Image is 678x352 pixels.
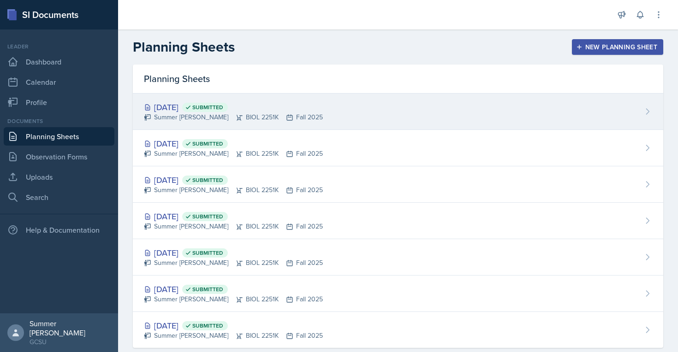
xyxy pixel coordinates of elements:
span: Submitted [192,176,223,184]
div: Summer [PERSON_NAME] BIOL 2251K Fall 2025 [144,185,323,195]
a: Uploads [4,168,114,186]
a: [DATE] Submitted Summer [PERSON_NAME]BIOL 2251KFall 2025 [133,276,663,312]
div: Planning Sheets [133,65,663,94]
div: New Planning Sheet [578,43,657,51]
h2: Planning Sheets [133,39,235,55]
span: Submitted [192,140,223,147]
a: Calendar [4,73,114,91]
div: Summer [PERSON_NAME] BIOL 2251K Fall 2025 [144,112,323,122]
span: Submitted [192,286,223,293]
a: Dashboard [4,53,114,71]
div: [DATE] [144,137,323,150]
div: Summer [PERSON_NAME] BIOL 2251K Fall 2025 [144,222,323,231]
a: Planning Sheets [4,127,114,146]
a: [DATE] Submitted Summer [PERSON_NAME]BIOL 2251KFall 2025 [133,239,663,276]
span: Submitted [192,104,223,111]
a: [DATE] Submitted Summer [PERSON_NAME]BIOL 2251KFall 2025 [133,203,663,239]
div: Help & Documentation [4,221,114,239]
a: Search [4,188,114,206]
div: [DATE] [144,319,323,332]
div: Summer [PERSON_NAME] BIOL 2251K Fall 2025 [144,331,323,340]
div: Summer [PERSON_NAME] BIOL 2251K Fall 2025 [144,258,323,268]
div: Leader [4,42,114,51]
span: Submitted [192,249,223,257]
div: [DATE] [144,210,323,223]
div: [DATE] [144,101,323,113]
div: Summer [PERSON_NAME] [30,319,111,337]
a: [DATE] Submitted Summer [PERSON_NAME]BIOL 2251KFall 2025 [133,166,663,203]
div: Documents [4,117,114,125]
div: [DATE] [144,174,323,186]
div: Summer [PERSON_NAME] BIOL 2251K Fall 2025 [144,149,323,158]
a: [DATE] Submitted Summer [PERSON_NAME]BIOL 2251KFall 2025 [133,312,663,348]
span: Submitted [192,322,223,329]
button: New Planning Sheet [572,39,663,55]
span: Submitted [192,213,223,220]
a: Observation Forms [4,147,114,166]
div: Summer [PERSON_NAME] BIOL 2251K Fall 2025 [144,294,323,304]
a: [DATE] Submitted Summer [PERSON_NAME]BIOL 2251KFall 2025 [133,130,663,166]
div: [DATE] [144,246,323,259]
a: [DATE] Submitted Summer [PERSON_NAME]BIOL 2251KFall 2025 [133,94,663,130]
a: Profile [4,93,114,111]
div: GCSU [30,337,111,346]
div: [DATE] [144,283,323,295]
